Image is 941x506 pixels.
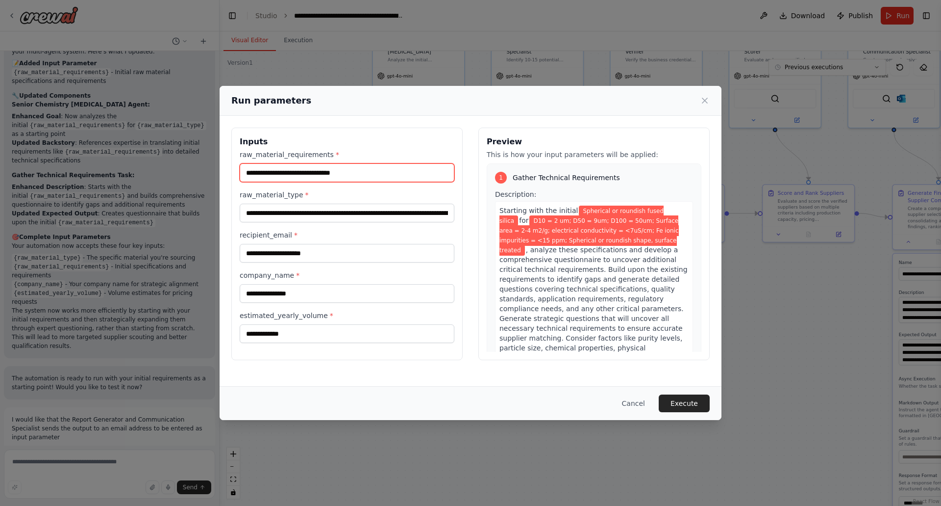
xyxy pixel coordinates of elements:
span: Variable: raw_material_requirements [499,206,664,226]
button: Execute [659,395,710,412]
h3: Inputs [240,136,454,148]
p: This is how your input parameters will be applied: [487,150,701,160]
span: Gather Technical Requirements [513,173,620,183]
span: Description: [495,190,536,198]
span: Starting with the initial [499,207,578,214]
label: raw_material_type [240,190,454,200]
div: 1 [495,172,507,184]
span: for [519,216,528,224]
button: Cancel [614,395,653,412]
label: raw_material_requirements [240,150,454,160]
label: company_name [240,270,454,280]
h2: Run parameters [231,94,311,107]
span: , analyze these specifications and develop a comprehensive questionnaire to uncover additional cr... [499,246,688,372]
label: recipient_email [240,230,454,240]
label: estimated_yearly_volume [240,311,454,320]
span: Variable: raw_material_type [499,215,679,256]
h3: Preview [487,136,701,148]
